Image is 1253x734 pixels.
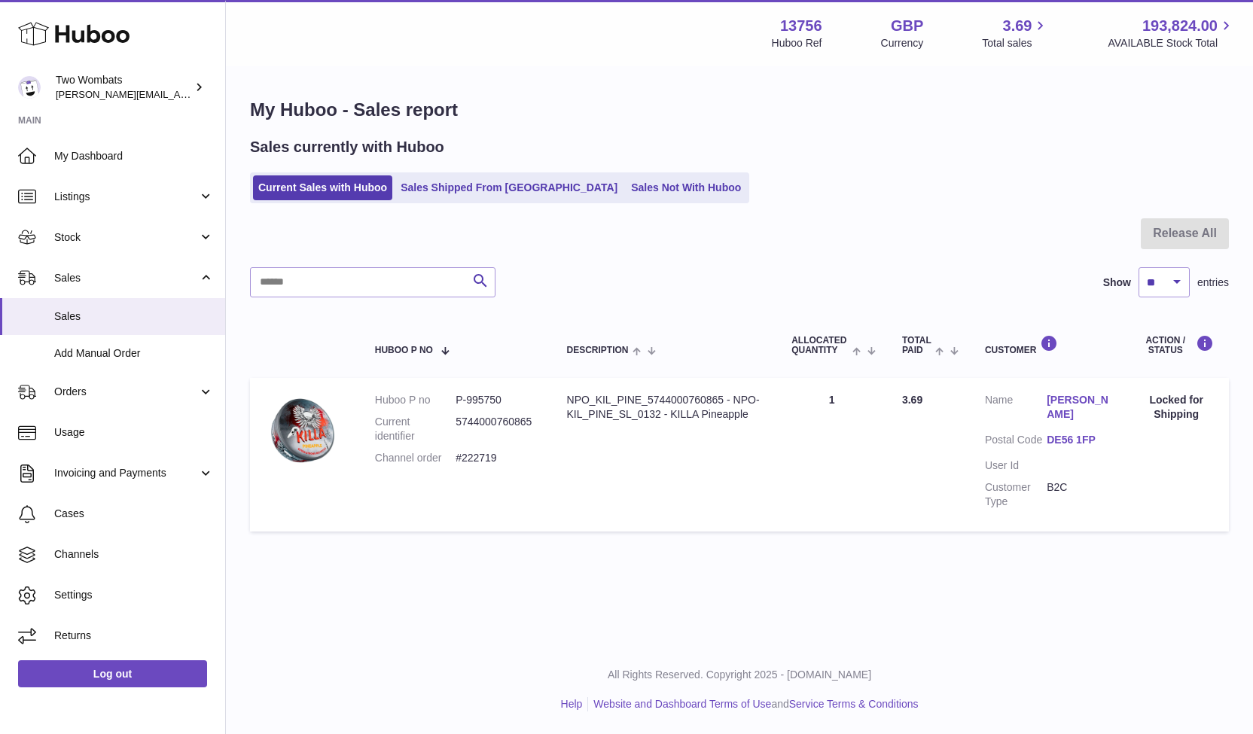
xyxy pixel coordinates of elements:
[456,451,536,465] dd: #222719
[780,16,822,36] strong: 13756
[54,466,198,480] span: Invoicing and Payments
[772,36,822,50] div: Huboo Ref
[1197,276,1229,290] span: entries
[54,309,214,324] span: Sales
[54,588,214,602] span: Settings
[1047,480,1108,509] dd: B2C
[561,698,583,710] a: Help
[238,668,1241,682] p: All Rights Reserved. Copyright 2025 - [DOMAIN_NAME]
[18,660,207,687] a: Log out
[902,394,922,406] span: 3.69
[982,36,1049,50] span: Total sales
[54,507,214,521] span: Cases
[985,393,1047,425] dt: Name
[375,451,456,465] dt: Channel order
[54,149,214,163] span: My Dashboard
[54,346,214,361] span: Add Manual Order
[1139,335,1214,355] div: Action / Status
[54,190,198,204] span: Listings
[567,346,629,355] span: Description
[891,16,923,36] strong: GBP
[54,425,214,440] span: Usage
[54,547,214,562] span: Channels
[375,415,456,443] dt: Current identifier
[18,76,41,99] img: alan@twowombats.com
[902,336,931,355] span: Total paid
[265,393,340,468] img: KILLA_Pineapple_Slim_Extra_Strong_Nicotine_Pouches-5744000760865.webp
[56,73,191,102] div: Two Wombats
[54,629,214,643] span: Returns
[54,385,198,399] span: Orders
[985,480,1047,509] dt: Customer Type
[54,271,198,285] span: Sales
[1103,276,1131,290] label: Show
[1108,36,1235,50] span: AVAILABLE Stock Total
[1003,16,1032,36] span: 3.69
[1047,433,1108,447] a: DE56 1FP
[985,458,1047,473] dt: User Id
[593,698,771,710] a: Website and Dashboard Terms of Use
[56,88,302,100] span: [PERSON_NAME][EMAIL_ADDRESS][DOMAIN_NAME]
[1047,393,1108,422] a: [PERSON_NAME]
[250,137,444,157] h2: Sales currently with Huboo
[626,175,746,200] a: Sales Not With Huboo
[456,415,536,443] dd: 5744000760865
[1108,16,1235,50] a: 193,824.00 AVAILABLE Stock Total
[456,393,536,407] dd: P-995750
[776,378,887,531] td: 1
[789,698,919,710] a: Service Terms & Conditions
[588,697,918,711] li: and
[985,335,1109,355] div: Customer
[395,175,623,200] a: Sales Shipped From [GEOGRAPHIC_DATA]
[375,393,456,407] dt: Huboo P no
[985,433,1047,451] dt: Postal Code
[253,175,392,200] a: Current Sales with Huboo
[881,36,924,50] div: Currency
[1139,393,1214,422] div: Locked for Shipping
[250,98,1229,122] h1: My Huboo - Sales report
[1142,16,1218,36] span: 193,824.00
[567,393,762,422] div: NPO_KIL_PINE_5744000760865 - NPO-KIL_PINE_SL_0132 - KILLA Pineapple
[791,336,848,355] span: ALLOCATED Quantity
[982,16,1049,50] a: 3.69 Total sales
[54,230,198,245] span: Stock
[375,346,433,355] span: Huboo P no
